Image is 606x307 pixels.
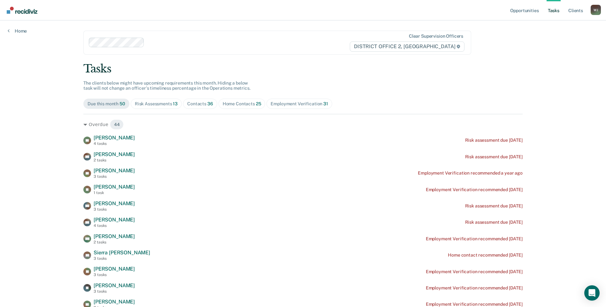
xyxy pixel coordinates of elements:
span: 44 [110,119,124,130]
div: 2 tasks [94,158,135,162]
div: Home contact recommended [DATE] [448,252,523,258]
div: Employment Verification recommended [DATE] [426,187,523,192]
span: 50 [119,101,125,106]
span: Sierra [PERSON_NAME] [94,250,150,256]
span: 36 [207,101,213,106]
div: Employment Verification recommended [DATE] [426,269,523,274]
div: Tasks [83,62,523,75]
div: Employment Verification recommended [DATE] [426,285,523,291]
span: [PERSON_NAME] [94,168,135,174]
span: [PERSON_NAME] [94,184,135,190]
div: Employment Verification recommended a year ago [418,170,523,176]
span: [PERSON_NAME] [94,282,135,288]
span: The clients below might have upcoming requirements this month. Hiding a below task will not chang... [83,80,250,91]
div: Employment Verification recommended [DATE] [426,302,523,307]
div: Risk assessment due [DATE] [465,203,523,209]
span: DISTRICT OFFICE 2, [GEOGRAPHIC_DATA] [350,41,464,52]
span: [PERSON_NAME] [94,217,135,223]
div: Home Contacts [223,101,261,107]
span: 25 [256,101,261,106]
img: Recidiviz [7,7,37,14]
div: 3 tasks [94,174,135,179]
div: Risk assessment due [DATE] [465,138,523,143]
div: Due this month [88,101,125,107]
span: [PERSON_NAME] [94,151,135,157]
div: 3 tasks [94,207,135,212]
span: [PERSON_NAME] [94,200,135,206]
div: Risk assessment due [DATE] [465,220,523,225]
div: W J [591,5,601,15]
div: 4 tasks [94,141,135,146]
div: Employment Verification recommended [DATE] [426,236,523,242]
div: 3 tasks [94,289,135,294]
div: 3 tasks [94,256,150,261]
span: [PERSON_NAME] [94,233,135,239]
span: 13 [173,101,178,106]
div: 4 tasks [94,223,135,228]
div: 3 tasks [94,273,135,277]
div: Risk Assessments [135,101,178,107]
span: [PERSON_NAME] [94,299,135,305]
span: [PERSON_NAME] [94,135,135,141]
div: Contacts [187,101,213,107]
button: Profile dropdown button [591,5,601,15]
div: 1 task [94,191,135,195]
div: Overdue 44 [83,119,523,130]
div: 2 tasks [94,240,135,244]
div: Risk assessment due [DATE] [465,154,523,160]
div: Open Intercom Messenger [584,285,600,301]
div: Employment Verification [271,101,328,107]
span: [PERSON_NAME] [94,266,135,272]
div: Clear supervision officers [409,34,463,39]
a: Home [8,28,27,34]
span: 31 [323,101,328,106]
